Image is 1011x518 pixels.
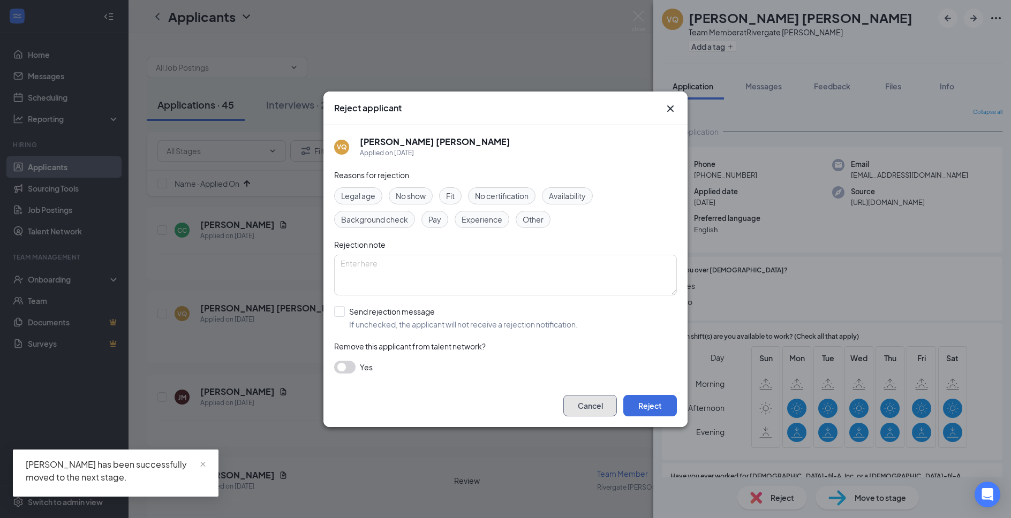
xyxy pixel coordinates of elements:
div: VQ [337,142,347,151]
div: Open Intercom Messenger [975,482,1000,507]
button: Cancel [563,395,617,416]
span: Remove this applicant from talent network? [334,341,486,351]
h5: [PERSON_NAME] [PERSON_NAME] [360,136,510,148]
button: Close [664,102,677,115]
span: Other [523,214,544,225]
h3: Reject applicant [334,102,402,114]
span: Background check [341,214,408,225]
span: Legal age [341,190,375,202]
span: Experience [462,214,502,225]
button: Reject [623,395,677,416]
span: Availability [549,190,586,202]
span: Pay [428,214,441,225]
span: Reasons for rejection [334,170,409,180]
span: No show [396,190,426,202]
span: Fit [446,190,455,202]
div: [PERSON_NAME] has been successfully moved to the next stage. [26,458,206,484]
span: Yes [360,361,373,374]
span: Rejection note [334,240,386,249]
span: close [199,461,207,468]
div: Applied on [DATE] [360,148,510,158]
svg: Cross [664,102,677,115]
span: No certification [475,190,529,202]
